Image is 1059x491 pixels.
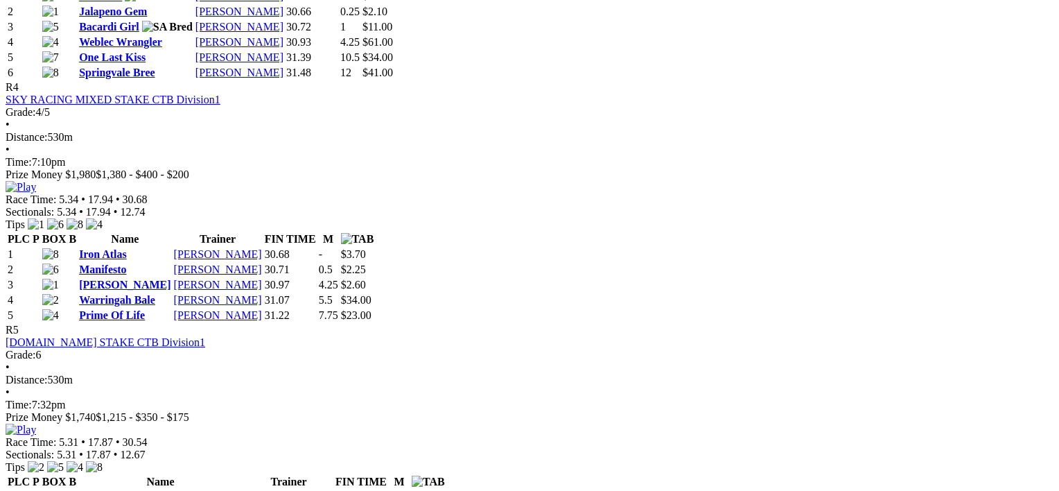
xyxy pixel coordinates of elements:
img: 4 [42,36,59,49]
span: P [33,233,40,245]
th: M [389,475,410,489]
img: 5 [47,461,64,474]
img: 4 [86,218,103,231]
a: [PERSON_NAME] [195,67,283,78]
span: $3.70 [341,248,366,260]
span: Race Time: [6,193,56,205]
span: R5 [6,324,19,336]
th: FIN TIME [335,475,387,489]
span: • [81,193,85,205]
text: 0.5 [319,264,333,275]
span: 17.87 [86,449,111,460]
img: 1 [42,6,59,18]
text: 4.25 [319,279,338,291]
span: Tips [6,461,25,473]
span: • [79,449,83,460]
span: 12.74 [120,206,145,218]
span: PLC [8,233,30,245]
span: P [33,476,40,488]
td: 1 [7,248,40,261]
img: 8 [86,461,103,474]
td: 30.72 [286,20,338,34]
span: • [116,193,120,205]
a: [PERSON_NAME] [174,264,262,275]
text: 10.5 [340,51,360,63]
td: 30.66 [286,5,338,19]
a: [PERSON_NAME] [195,21,283,33]
a: Weblec Wrangler [79,36,162,48]
td: 30.97 [264,278,317,292]
img: 2 [42,294,59,307]
span: 17.87 [88,436,113,448]
span: $34.00 [341,294,371,306]
th: Trainer [173,232,263,246]
td: 6 [7,66,40,80]
span: B [69,233,76,245]
div: 7:32pm [6,399,1043,411]
span: R4 [6,81,19,93]
img: Play [6,424,36,436]
td: 5 [7,51,40,64]
th: FIN TIME [264,232,317,246]
span: Race Time: [6,436,56,448]
span: 17.94 [86,206,111,218]
img: 7 [42,51,59,64]
div: Prize Money $1,980 [6,169,1043,181]
span: 5.31 [59,436,78,448]
span: • [79,206,83,218]
td: 2 [7,263,40,277]
td: 30.93 [286,35,338,49]
span: $2.10 [362,6,387,17]
span: 17.94 [88,193,113,205]
span: BOX [42,233,67,245]
td: 30.71 [264,263,317,277]
th: Trainer [244,475,333,489]
span: • [114,449,118,460]
span: 5.34 [59,193,78,205]
img: 8 [67,218,83,231]
a: [PERSON_NAME] [195,6,283,17]
span: • [116,436,120,448]
a: [PERSON_NAME] [174,309,262,321]
span: • [6,386,10,398]
th: Name [78,475,243,489]
span: Time: [6,156,32,168]
span: Sectionals: [6,449,54,460]
div: 4/5 [6,106,1043,119]
span: Tips [6,218,25,230]
span: BOX [42,476,67,488]
a: Warringah Bale [79,294,155,306]
td: 4 [7,35,40,49]
span: Grade: [6,349,36,361]
td: 30.68 [264,248,317,261]
div: 530m [6,374,1043,386]
a: Prime Of Life [79,309,145,321]
a: One Last Kiss [79,51,146,63]
td: 4 [7,293,40,307]
img: 4 [67,461,83,474]
span: 12.67 [120,449,145,460]
span: PLC [8,476,30,488]
span: • [6,119,10,130]
span: Sectionals: [6,206,54,218]
span: $2.25 [341,264,366,275]
text: 4.25 [340,36,360,48]
img: 6 [47,218,64,231]
span: Grade: [6,106,36,118]
text: 12 [340,67,351,78]
span: $1,380 - $400 - $200 [96,169,189,180]
td: 31.48 [286,66,338,80]
a: Manifesto [79,264,126,275]
td: 2 [7,5,40,19]
img: Play [6,181,36,193]
span: Time: [6,399,32,411]
text: - [319,248,322,260]
img: 4 [42,309,59,322]
div: 7:10pm [6,156,1043,169]
img: 6 [42,264,59,276]
div: 6 [6,349,1043,361]
img: SA Bred [142,21,193,33]
a: [PERSON_NAME] [174,294,262,306]
span: $23.00 [341,309,371,321]
span: 5.34 [57,206,76,218]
